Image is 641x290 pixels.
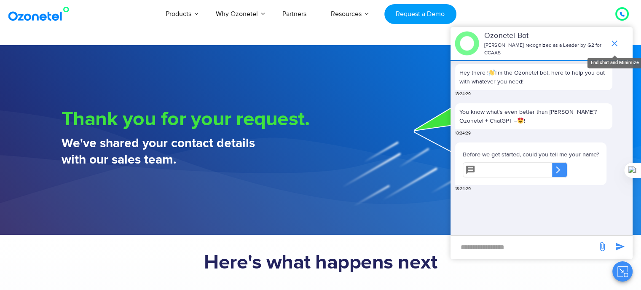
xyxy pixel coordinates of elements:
[455,186,471,192] span: 18:24:29
[459,68,608,86] p: Hey there ! I'm the Ozonetel bot, here to help you out with whatever you need!
[62,135,321,168] h3: We've shared your contact details with our sales team.
[518,118,523,124] img: 😍
[484,42,605,57] p: [PERSON_NAME] recognized as a Leader by G2 for CCAAS
[606,35,623,52] span: end chat or minimize
[594,238,611,255] span: send message
[455,31,479,56] img: header
[62,108,321,131] h1: Thank you for your request.
[459,107,608,125] p: You know what's even better than [PERSON_NAME]? Ozonetel + ChatGPT = !
[611,238,628,255] span: send message
[612,261,633,282] button: Close chat
[455,91,471,97] span: 18:24:29
[455,240,593,255] div: new-msg-input
[57,251,584,274] h2: Here's what happens next
[384,4,456,24] a: Request a Demo
[463,150,599,159] p: Before we get started, could you tell me your name?
[455,130,471,137] span: 18:24:29
[484,30,605,42] p: Ozonetel Bot
[489,70,495,75] img: 👋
